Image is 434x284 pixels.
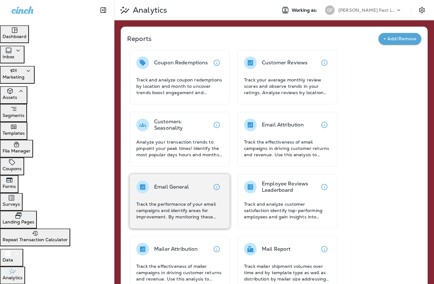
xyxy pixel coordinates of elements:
[210,181,223,193] button: View details
[154,119,210,131] p: Customers: Seasonality
[262,181,318,193] p: Employee Reviews Leaderboard
[154,246,198,252] p: Mailer Attribution
[210,243,223,255] button: View details
[3,148,31,153] p: File Manager
[3,74,24,80] p: Marketing
[3,113,24,118] p: Segments
[325,5,335,15] div: GF
[262,122,304,128] p: Email Attribution
[3,257,13,262] p: Data
[130,5,167,15] p: Analytics
[3,184,16,189] p: Forms
[292,8,319,13] span: Working as:
[318,119,331,131] button: View details
[154,184,189,190] p: Email General
[318,243,331,255] button: View details
[244,77,331,96] p: Track your average monthly review scores and observe trends in your ratings. Analyze reviews by l...
[416,4,428,16] button: Settings
[136,139,223,158] p: Analyze your transaction trends to pinpoint your peak times! Identify the most popular days hours...
[3,166,22,171] p: Coupons
[378,33,421,45] button: + Add/Remove
[3,54,14,59] p: Inbox
[136,201,223,220] p: Track the performance of your email campaigns and identify areas for improvement. By monitoring t...
[136,263,223,282] p: Track the effectiveness of mailer campaigns in driving customer returns and revenue. Use this ana...
[3,219,34,224] p: Landing Pages
[3,95,17,100] p: Assets
[154,60,208,66] p: Coupon Redemptions
[338,8,396,13] p: [PERSON_NAME] Fast Lube dba [PERSON_NAME]
[94,4,112,16] button: Collapse Sidebar
[210,119,223,131] button: View details
[244,263,331,282] p: Track mailer shipment volumes over time and by template type as well as distribution by mailer si...
[3,237,68,242] p: Repeat Transaction Calculator
[262,246,291,252] p: Mail Report
[244,201,331,220] p: Track and analyze customer satisfaction identify top-performing employees and gain insights into ...
[3,275,23,280] p: Analytics
[3,34,26,39] p: Dashboard
[318,56,331,69] button: View details
[3,202,20,207] p: Surveys
[3,131,25,136] p: Templates
[262,60,308,66] p: Customer Reviews
[127,34,378,43] p: Reports
[210,56,223,69] button: View details
[318,181,331,193] button: View details
[136,77,223,96] p: Track and analyze coupon redemptions by location and month to uncover trends boost engagement and...
[244,139,331,158] p: Track the effectiveness of email campaigns in driving customer returns and revenue. Use this anal...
